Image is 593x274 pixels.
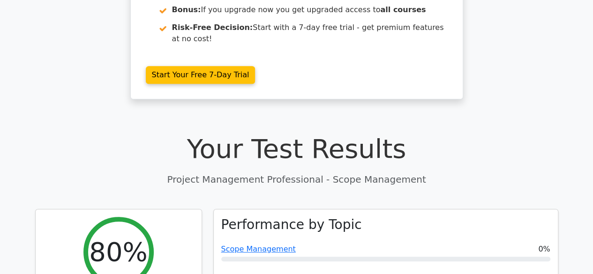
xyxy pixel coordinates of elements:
[35,133,558,164] h1: Your Test Results
[221,217,362,233] h3: Performance by Topic
[146,66,255,84] a: Start Your Free 7-Day Trial
[35,172,558,186] p: Project Management Professional - Scope Management
[89,236,147,267] h2: 80%
[538,244,550,255] span: 0%
[221,244,296,253] a: Scope Management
